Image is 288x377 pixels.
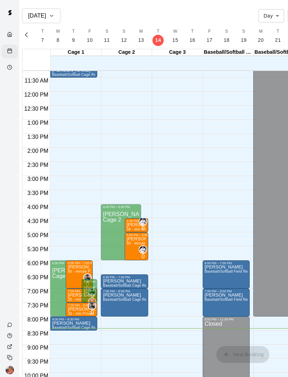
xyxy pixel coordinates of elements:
[88,298,96,306] div: Alivia Sinnott
[127,219,156,223] div: 4:30 PM – 5:00 PM
[26,176,50,182] span: 3:00 PM
[203,260,250,288] div: 6:00 PM – 7:00 PM: Laurie Nichols
[139,218,146,225] img: Grant Knipp
[26,260,50,266] span: 6:00 PM
[208,28,211,35] span: F
[138,37,144,44] p: 13
[252,26,269,46] button: M20
[26,134,50,140] span: 1:30 PM
[1,352,19,363] div: Copy public page link
[26,317,50,323] span: 8:00 PM
[26,288,50,294] span: 7:00 PM
[26,204,50,210] span: 4:00 PM
[139,246,146,253] img: Grant Knipp
[127,227,166,231] span: 30 - min Private Lesson
[203,49,253,56] div: Baseball/Softball [DATE] Hours
[123,28,125,35] span: S
[157,28,160,35] span: T
[52,273,70,279] span: Cage 1
[275,37,281,44] p: 21
[101,204,141,260] div: 4:00 PM – 6:00 PM: Available
[52,73,151,77] span: Baseball/Softball Cage Rental (Pitching Hand-fed Machine)
[218,26,235,46] button: S18
[216,351,269,357] span: You don't have the permission to add bookings
[203,288,250,317] div: 7:00 PM – 8:00 PM: Laurie Nichols
[139,217,147,226] div: Grant Knipp
[105,28,108,35] span: S
[98,26,116,46] button: S11
[84,280,112,284] div: 6:40 PM – 7:40 PM
[127,233,156,237] div: 5:00 PM – 6:00 PM
[26,232,50,238] span: 5:00 PM
[41,28,44,35] span: T
[84,292,102,298] span: Cage 1
[26,218,50,224] span: 4:30 PM
[88,301,96,310] div: Nick Jackson
[68,304,97,307] div: 7:30 PM – 8:00 PM
[103,217,121,223] span: Cage 2
[86,273,92,287] span: Nick Jackson
[258,9,284,22] div: Day
[57,37,59,44] p: 8
[224,37,230,44] p: 18
[83,273,92,282] div: Nick Jackson
[22,106,50,112] span: 12:30 PM
[205,261,234,265] div: 6:00 PM – 7:00 PM
[172,37,178,44] p: 15
[235,26,253,46] button: S19
[35,26,50,46] button: T7
[89,302,96,309] img: Nick Jackson
[28,11,46,21] h6: [DATE]
[66,26,81,46] button: T9
[26,246,50,252] span: 5:30 PM
[68,269,113,273] span: 60 - minute Private Lesson
[68,290,97,293] div: 7:00 PM – 7:30 PM
[258,37,264,44] p: 20
[50,26,66,46] button: W8
[87,37,93,44] p: 10
[26,120,50,126] span: 1:00 PM
[66,288,97,303] div: 7:00 PM – 7:30 PM: Samantha Monahan
[68,298,107,301] span: 30 - min Private Lesson
[50,260,77,317] div: 6:00 PM – 8:00 PM: Available
[201,26,218,46] button: F17
[225,28,228,35] span: S
[23,78,50,84] span: 11:30 AM
[127,241,172,245] span: 60 - minute Private Lesson
[52,261,81,265] div: 6:00 PM – 8:00 PM
[81,26,98,46] button: F10
[26,274,50,280] span: 6:30 PM
[1,341,19,352] a: View public page
[139,28,143,35] span: M
[51,49,101,56] div: Cage 1
[242,28,245,35] span: S
[191,28,194,35] span: T
[26,190,50,196] span: 3:30 PM
[26,359,50,365] span: 9:30 PM
[125,218,148,232] div: 4:30 PM – 5:00 PM: Layne Parsons
[102,49,152,56] div: Cage 2
[116,26,133,46] button: S12
[207,37,212,44] p: 17
[205,318,235,321] div: 8:00 PM – 11:59 PM
[152,49,203,56] div: Cage 3
[56,28,60,35] span: W
[103,298,202,301] span: Baseball/Softball Cage Rental (Pitching Hand-fed Machine)
[104,37,110,44] p: 11
[6,366,14,374] img: Rick White
[26,303,50,308] span: 7:30 PM
[167,26,184,46] button: W15
[52,326,151,330] span: Baseball/Softball Cage Rental (Pitching Hand-fed Machine)
[1,330,19,341] a: Visit help center
[103,284,202,287] span: Baseball/Softball Cage Rental (Pitching Hand-fed Machine)
[121,37,127,44] p: 12
[205,290,234,293] div: 7:00 PM – 8:00 PM
[72,28,75,35] span: T
[22,92,50,98] span: 12:00 PM
[173,28,177,35] span: W
[22,8,60,23] button: [DATE]
[1,319,19,330] a: Contact Us
[66,260,92,288] div: 6:00 PM – 7:00 PM: James Comley
[91,310,94,316] span: 0
[190,37,196,44] p: 16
